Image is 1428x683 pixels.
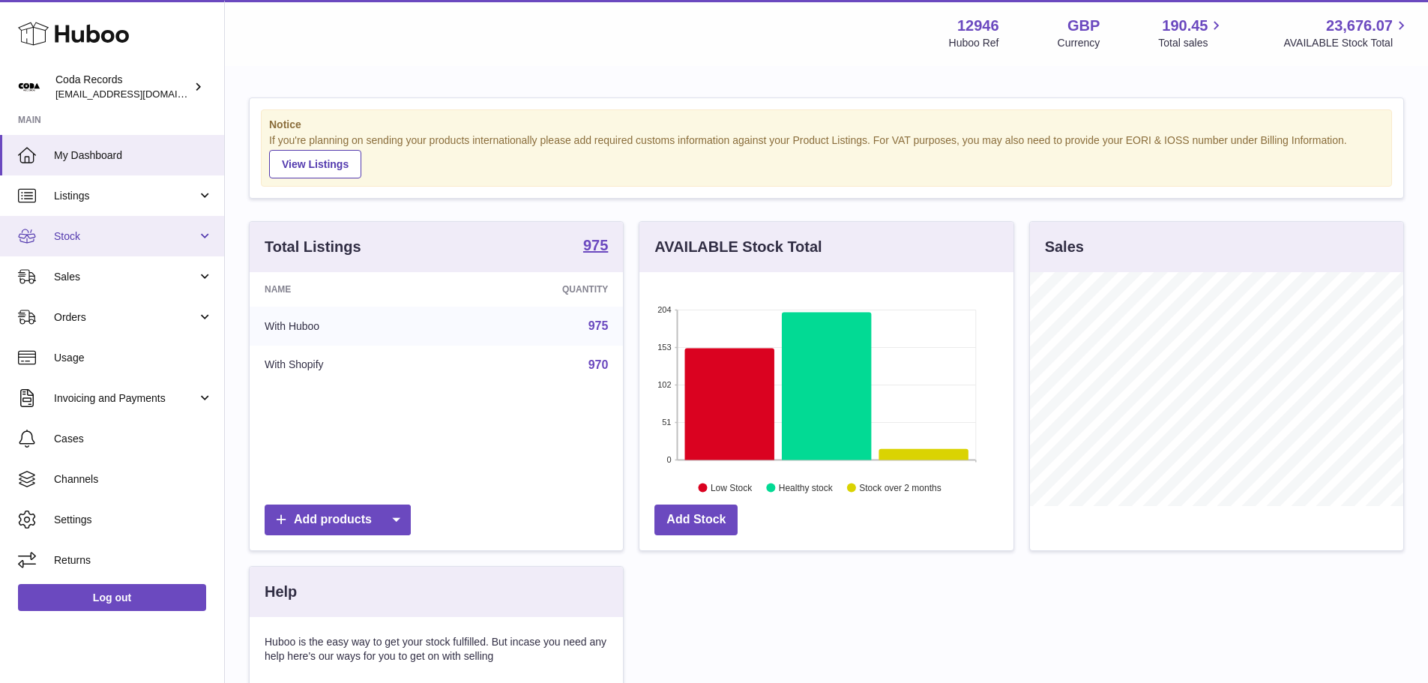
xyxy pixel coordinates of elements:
[269,150,361,178] a: View Listings
[54,189,197,203] span: Listings
[1326,16,1393,36] span: 23,676.07
[1283,36,1410,50] span: AVAILABLE Stock Total
[54,148,213,163] span: My Dashboard
[657,343,671,352] text: 153
[55,88,220,100] span: [EMAIL_ADDRESS][DOMAIN_NAME]
[265,635,608,664] p: Huboo is the easy way to get your stock fulfilled. But incase you need any help here's our ways f...
[663,418,672,427] text: 51
[265,582,297,602] h3: Help
[657,380,671,389] text: 102
[1283,16,1410,50] a: 23,676.07 AVAILABLE Stock Total
[265,237,361,257] h3: Total Listings
[54,432,213,446] span: Cases
[54,553,213,568] span: Returns
[654,505,738,535] a: Add Stock
[54,391,197,406] span: Invoicing and Payments
[583,238,608,256] a: 975
[54,310,197,325] span: Orders
[588,319,609,332] a: 975
[667,455,672,464] text: 0
[657,305,671,314] text: 204
[269,133,1384,178] div: If you're planning on sending your products internationally please add required customs informati...
[55,73,190,101] div: Coda Records
[451,272,624,307] th: Quantity
[18,584,206,611] a: Log out
[711,482,753,493] text: Low Stock
[1045,237,1084,257] h3: Sales
[1058,36,1100,50] div: Currency
[1162,16,1208,36] span: 190.45
[54,351,213,365] span: Usage
[250,307,451,346] td: With Huboo
[1158,16,1225,50] a: 190.45 Total sales
[250,272,451,307] th: Name
[1158,36,1225,50] span: Total sales
[588,358,609,371] a: 970
[54,229,197,244] span: Stock
[654,237,822,257] h3: AVAILABLE Stock Total
[269,118,1384,132] strong: Notice
[1067,16,1100,36] strong: GBP
[250,346,451,385] td: With Shopify
[583,238,608,253] strong: 975
[18,76,40,98] img: haz@pcatmedia.com
[779,482,834,493] text: Healthy stock
[949,36,999,50] div: Huboo Ref
[54,513,213,527] span: Settings
[54,472,213,487] span: Channels
[957,16,999,36] strong: 12946
[860,482,942,493] text: Stock over 2 months
[265,505,411,535] a: Add products
[54,270,197,284] span: Sales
